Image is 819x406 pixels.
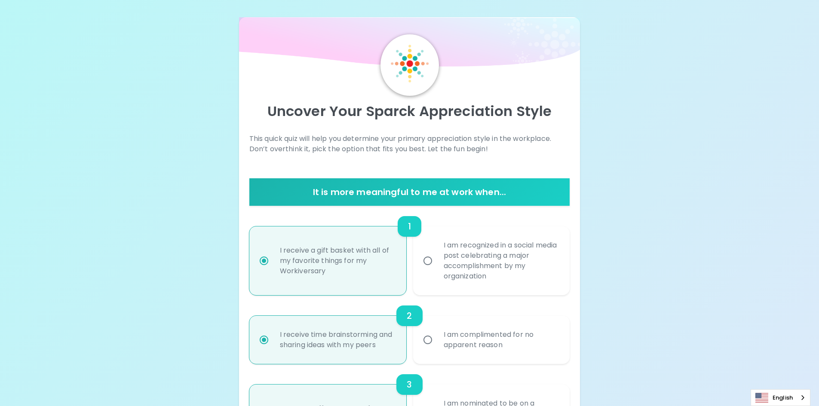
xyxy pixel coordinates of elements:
[437,230,565,292] div: I am recognized in a social media post celebrating a major accomplishment by my organization
[751,390,810,406] a: English
[253,185,567,199] h6: It is more meaningful to me at work when...
[391,45,429,82] img: Sparck Logo
[408,220,411,233] h6: 1
[751,389,810,406] div: Language
[249,295,570,364] div: choice-group-check
[407,309,412,323] h6: 2
[273,235,402,287] div: I receive a gift basket with all of my favorite things for my Workiversary
[249,134,570,154] p: This quick quiz will help you determine your primary appreciation style in the workplace. Don’t o...
[249,206,570,295] div: choice-group-check
[407,378,412,391] h6: 3
[239,17,580,71] img: wave
[249,103,570,120] p: Uncover Your Sparck Appreciation Style
[437,319,565,360] div: I am complimented for no apparent reason
[273,319,402,360] div: I receive time brainstorming and sharing ideas with my peers
[751,389,810,406] aside: Language selected: English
